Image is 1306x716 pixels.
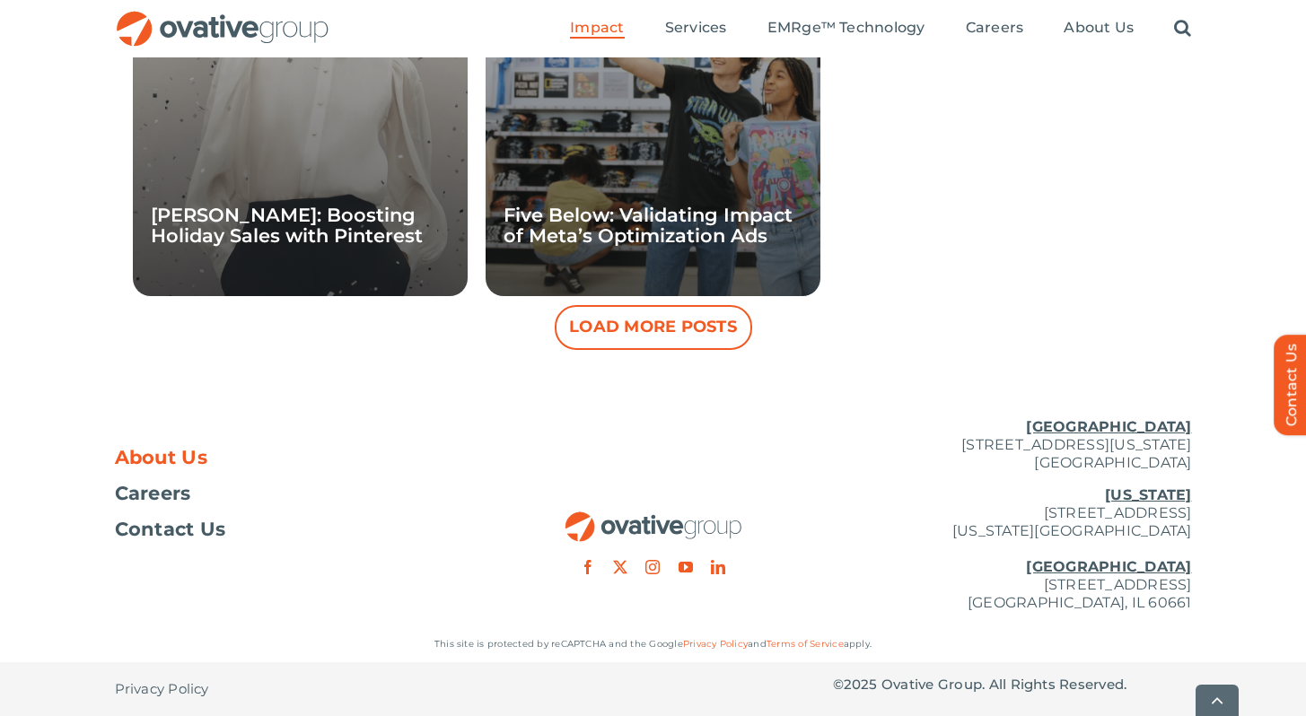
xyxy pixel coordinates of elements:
[564,510,743,527] a: OG_Full_horizontal_RGB
[115,520,474,538] a: Contact Us
[1174,19,1191,39] a: Search
[115,485,474,502] a: Careers
[570,19,624,39] a: Impact
[683,638,748,650] a: Privacy Policy
[1026,558,1191,575] u: [GEOGRAPHIC_DATA]
[570,19,624,37] span: Impact
[665,19,727,37] span: Services
[844,676,878,693] span: 2025
[1064,19,1134,37] span: About Us
[1064,19,1134,39] a: About Us
[767,19,925,37] span: EMRge™ Technology
[115,662,474,716] nav: Footer - Privacy Policy
[115,662,209,716] a: Privacy Policy
[115,635,1192,653] p: This site is protected by reCAPTCHA and the Google and apply.
[115,680,209,698] span: Privacy Policy
[833,486,1192,612] p: [STREET_ADDRESS] [US_STATE][GEOGRAPHIC_DATA] [STREET_ADDRESS] [GEOGRAPHIC_DATA], IL 60661
[115,485,191,502] span: Careers
[1105,486,1191,503] u: [US_STATE]
[115,449,208,467] span: About Us
[115,520,226,538] span: Contact Us
[767,19,925,39] a: EMRge™ Technology
[833,418,1192,472] p: [STREET_ADDRESS][US_STATE] [GEOGRAPHIC_DATA]
[581,560,595,574] a: facebook
[679,560,693,574] a: youtube
[833,676,1192,694] p: © Ovative Group. All Rights Reserved.
[115,9,330,26] a: OG_Full_horizontal_RGB
[1026,418,1191,435] u: [GEOGRAPHIC_DATA]
[711,560,725,574] a: linkedin
[966,19,1024,39] a: Careers
[665,19,727,39] a: Services
[767,638,844,650] a: Terms of Service
[555,305,752,350] button: Load More Posts
[613,560,627,574] a: twitter
[115,449,474,467] a: About Us
[504,204,793,247] a: Five Below: Validating Impact of Meta’s Optimization Ads
[151,204,423,247] a: [PERSON_NAME]: Boosting Holiday Sales with Pinterest
[115,449,474,538] nav: Footer Menu
[966,19,1024,37] span: Careers
[645,560,660,574] a: instagram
